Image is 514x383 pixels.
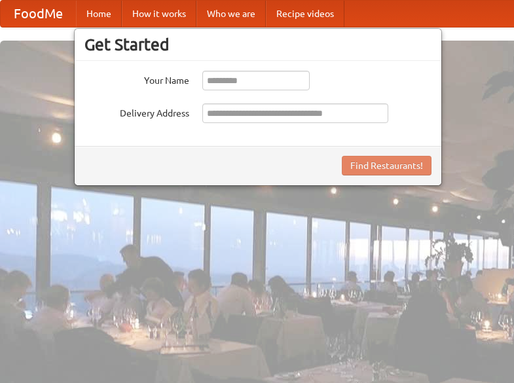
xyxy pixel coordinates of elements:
[76,1,122,27] a: Home
[1,1,76,27] a: FoodMe
[196,1,266,27] a: Who we are
[84,71,189,87] label: Your Name
[122,1,196,27] a: How it works
[84,103,189,120] label: Delivery Address
[266,1,344,27] a: Recipe videos
[342,156,431,175] button: Find Restaurants!
[84,35,431,54] h3: Get Started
